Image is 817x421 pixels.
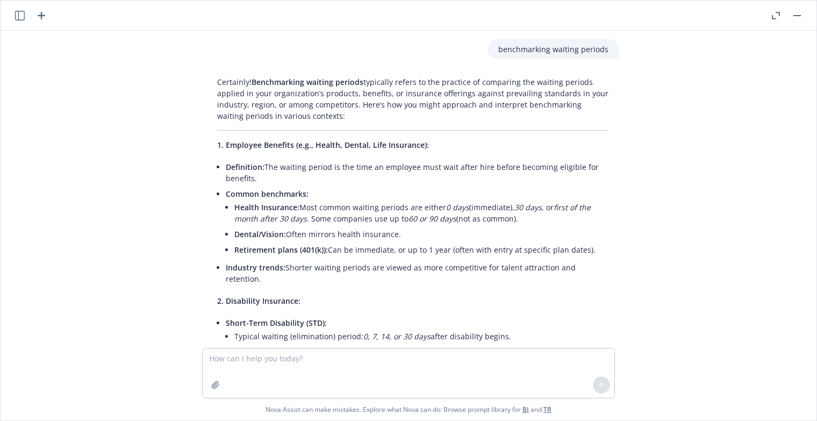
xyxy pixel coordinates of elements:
span: Dental/Vision: [234,229,286,239]
em: 0 days [446,202,469,212]
li: Shorter waiting periods are viewed as more competitive for talent attraction and retention. [226,260,608,287]
span: Health Insurance: [234,202,299,212]
em: 60 or 90 days [408,213,456,224]
span: 2. Disability Insurance: [217,296,300,306]
span: Benchmarking waiting periods [252,77,363,87]
span: 1. Employee Benefits (e.g., Health, Dental, Life Insurance): [217,140,429,150]
li: Typical waiting (elimination) period: after disability begins. [234,329,608,344]
li: Often mirrors health insurance. [234,226,608,242]
a: TR [543,405,551,414]
p: Certainly! typically refers to the practice of comparing the waiting periods applied in your orga... [217,76,608,122]
span: Definition: [226,162,264,172]
span: Retirement plans (401(k)): [234,245,328,255]
p: benchmarking waiting periods [498,44,608,55]
span: Short-Term Disability (STD): [226,318,327,328]
em: 30 days [514,202,542,212]
span: Nova Assist can make mistakes. Explore what Nova can do: Browse prompt library for and [266,398,551,420]
em: 0, 7, 14, or 30 days [363,331,431,341]
li: Can be immediate, or up to 1 year (often with entry at specific plan dates). [234,242,608,258]
span: Industry trends: [226,262,285,273]
li: The waiting period is the time an employee must wait after hire before becoming eligible for bene... [226,159,608,186]
li: Most common waiting periods are either (immediate), , or . Some companies use up to (not as common). [234,199,608,226]
span: Common benchmarks: [226,189,309,199]
a: BI [522,405,529,414]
